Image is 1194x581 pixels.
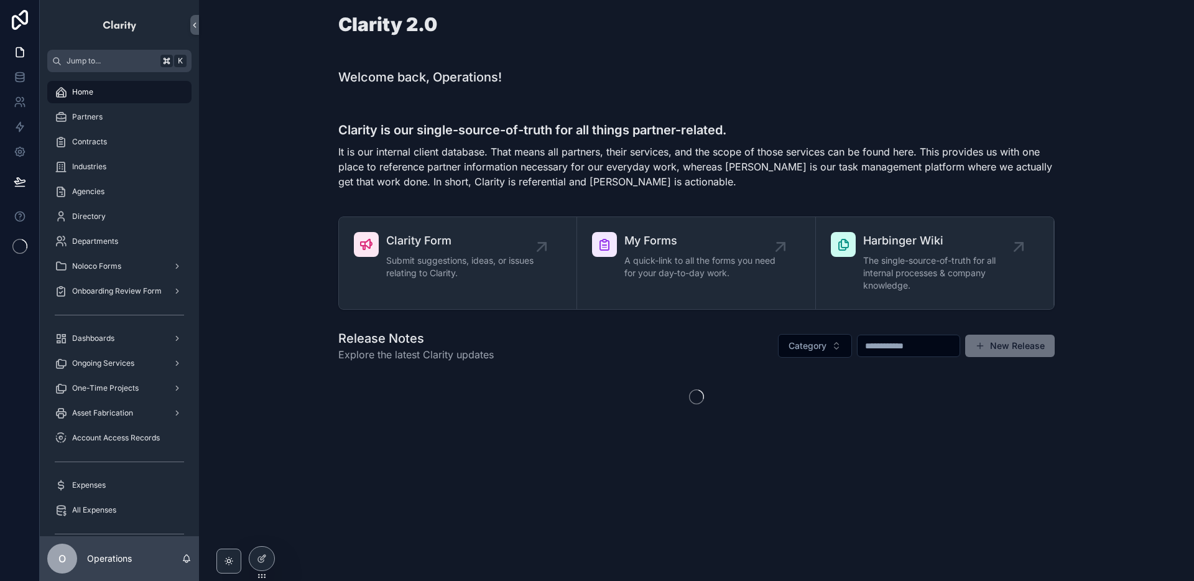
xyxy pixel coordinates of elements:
[47,81,192,103] a: Home
[72,162,106,172] span: Industries
[47,230,192,253] a: Departments
[58,551,66,566] span: O
[338,15,437,34] h1: Clarity 2.0
[47,156,192,178] a: Industries
[47,180,192,203] a: Agencies
[72,433,160,443] span: Account Access Records
[72,211,106,221] span: Directory
[47,50,192,72] button: Jump to...K
[47,474,192,496] a: Expenses
[338,330,494,347] h1: Release Notes
[816,217,1054,309] a: Harbinger WikiThe single-source-of-truth for all internal processes & company knowledge.
[175,56,185,66] span: K
[72,187,104,197] span: Agencies
[72,505,116,515] span: All Expenses
[72,383,139,393] span: One-Time Projects
[339,217,577,309] a: Clarity FormSubmit suggestions, ideas, or issues relating to Clarity.
[47,352,192,374] a: Ongoing Services
[47,106,192,128] a: Partners
[47,327,192,350] a: Dashboards
[40,72,199,536] div: scrollable content
[72,333,114,343] span: Dashboards
[72,286,162,296] span: Onboarding Review Form
[624,254,780,279] span: A quick-link to all the forms you need for your day-to-day work.
[47,205,192,228] a: Directory
[778,334,852,358] button: Select Button
[72,236,118,246] span: Departments
[789,340,826,352] span: Category
[338,121,1055,139] h3: Clarity is our single-source-of-truth for all things partner-related.
[338,347,494,362] span: Explore the latest Clarity updates
[102,15,137,35] img: App logo
[47,280,192,302] a: Onboarding Review Form
[965,335,1055,357] button: New Release
[386,232,542,249] span: Clarity Form
[47,499,192,521] a: All Expenses
[72,87,93,97] span: Home
[47,427,192,449] a: Account Access Records
[72,137,107,147] span: Contracts
[47,377,192,399] a: One-Time Projects
[47,131,192,153] a: Contracts
[338,144,1055,189] p: It is our internal client database. That means all partners, their services, and the scope of tho...
[386,254,542,279] span: Submit suggestions, ideas, or issues relating to Clarity.
[863,254,1019,292] span: The single-source-of-truth for all internal processes & company knowledge.
[624,232,780,249] span: My Forms
[47,255,192,277] a: Noloco Forms
[87,552,132,565] p: Operations
[72,480,106,490] span: Expenses
[47,402,192,424] a: Asset Fabrication
[72,261,121,271] span: Noloco Forms
[863,232,1019,249] span: Harbinger Wiki
[67,56,155,66] span: Jump to...
[72,358,134,368] span: Ongoing Services
[72,408,133,418] span: Asset Fabrication
[338,68,502,86] h1: Welcome back, Operations!
[577,217,815,309] a: My FormsA quick-link to all the forms you need for your day-to-day work.
[72,112,103,122] span: Partners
